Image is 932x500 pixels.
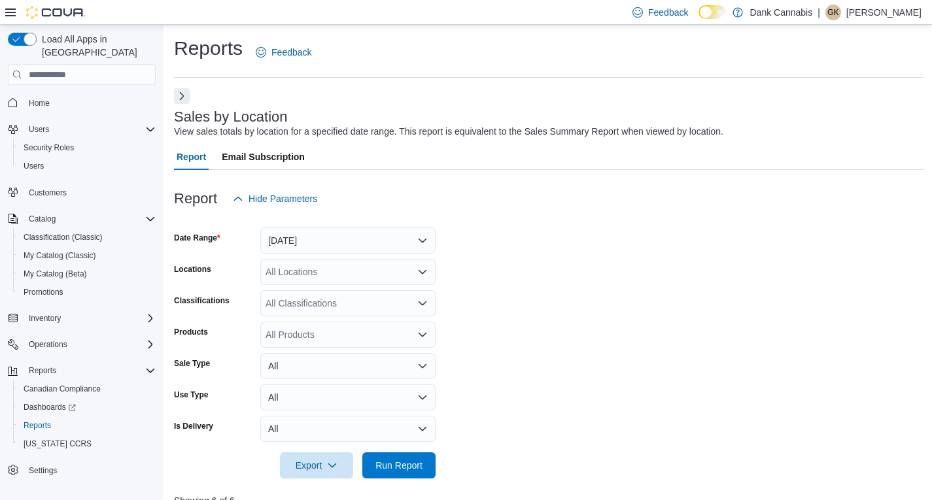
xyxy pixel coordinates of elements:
button: Operations [24,337,73,352]
span: Catalog [29,214,56,224]
span: Export [288,452,345,478]
span: GK [827,5,838,20]
span: Reports [24,363,156,378]
a: Customers [24,185,72,201]
span: [US_STATE] CCRS [24,439,92,449]
button: All [260,416,436,442]
span: Email Subscription [222,144,305,170]
span: Settings [29,465,57,476]
label: Sale Type [174,358,210,369]
span: Canadian Compliance [18,381,156,397]
button: Export [280,452,353,478]
button: [DATE] [260,227,436,254]
a: Settings [24,463,62,478]
a: My Catalog (Classic) [18,248,101,263]
button: Customers [3,183,161,202]
span: Feedback [648,6,688,19]
button: Inventory [3,309,161,327]
span: Canadian Compliance [24,384,101,394]
span: Dashboards [24,402,76,412]
span: Users [24,122,156,137]
span: Security Roles [24,142,74,153]
button: Inventory [24,310,66,326]
button: Settings [3,461,161,480]
input: Dark Mode [699,5,726,19]
button: Run Report [362,452,436,478]
button: Hide Parameters [228,186,322,212]
label: Use Type [174,390,208,400]
span: Washington CCRS [18,436,156,452]
button: Open list of options [417,267,428,277]
span: Users [18,158,156,174]
a: Security Roles [18,140,79,156]
span: Users [29,124,49,135]
span: My Catalog (Beta) [24,269,87,279]
button: Open list of options [417,298,428,308]
label: Products [174,327,208,337]
button: Open list of options [417,329,428,340]
button: Canadian Compliance [13,380,161,398]
span: Home [24,94,156,110]
span: Classification (Classic) [24,232,103,242]
button: Classification (Classic) [13,228,161,246]
button: Catalog [3,210,161,228]
span: Operations [24,337,156,352]
span: Promotions [24,287,63,297]
h1: Reports [174,35,243,61]
span: Dark Mode [699,19,699,20]
span: Users [24,161,44,171]
label: Date Range [174,233,220,243]
span: My Catalog (Classic) [24,250,96,261]
button: Operations [3,335,161,354]
span: Load All Apps in [GEOGRAPHIC_DATA] [37,33,156,59]
button: Home [3,93,161,112]
span: Reports [18,418,156,433]
button: Reports [3,361,161,380]
span: Reports [29,365,56,376]
button: Security Roles [13,139,161,157]
label: Locations [174,264,211,275]
a: Home [24,95,55,111]
span: Feedback [271,46,311,59]
a: [US_STATE] CCRS [18,436,97,452]
span: Report [177,144,206,170]
p: | [818,5,820,20]
span: Home [29,98,50,108]
p: [PERSON_NAME] [846,5,922,20]
a: Classification (Classic) [18,229,108,245]
span: Reports [24,420,51,431]
span: Promotions [18,284,156,300]
button: All [260,384,436,410]
a: Users [18,158,49,174]
a: Canadian Compliance [18,381,106,397]
span: Operations [29,339,67,350]
a: Feedback [250,39,317,65]
span: Classification (Classic) [18,229,156,245]
label: Classifications [174,295,230,306]
div: View sales totals by location for a specified date range. This report is equivalent to the Sales ... [174,125,723,139]
img: Cova [26,6,85,19]
button: Next [174,88,190,104]
button: My Catalog (Beta) [13,265,161,283]
button: Users [13,157,161,175]
button: [US_STATE] CCRS [13,435,161,453]
button: My Catalog (Classic) [13,246,161,265]
h3: Report [174,191,217,207]
button: Users [24,122,54,137]
span: Inventory [24,310,156,326]
p: Dank Cannabis [750,5,812,20]
button: Reports [24,363,61,378]
span: My Catalog (Beta) [18,266,156,282]
button: Promotions [13,283,161,301]
button: All [260,353,436,379]
button: Users [3,120,161,139]
label: Is Delivery [174,421,213,431]
div: Gurpreet Kalkat [825,5,841,20]
h3: Sales by Location [174,109,288,125]
a: Dashboards [18,399,81,415]
span: Catalog [24,211,156,227]
span: Run Report [375,459,423,472]
span: Security Roles [18,140,156,156]
a: Dashboards [13,398,161,416]
span: Inventory [29,313,61,324]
